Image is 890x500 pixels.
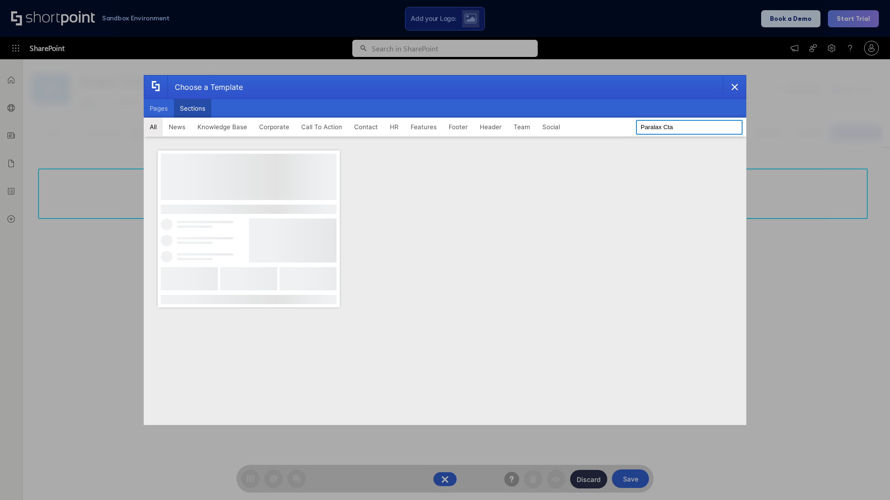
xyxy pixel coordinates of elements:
button: Contact [348,118,384,136]
div: template selector [144,75,746,425]
button: Header [474,118,508,136]
button: Corporate [253,118,295,136]
button: HR [384,118,405,136]
button: Social [536,118,566,136]
button: Call To Action [295,118,348,136]
button: Sections [174,99,211,118]
iframe: Chat Widget [844,456,890,500]
button: News [163,118,191,136]
button: All [144,118,163,136]
button: Features [405,118,443,136]
button: Team [508,118,536,136]
input: Search [636,120,743,135]
button: Footer [443,118,474,136]
button: Pages [144,99,174,118]
div: Choose a Template [167,75,243,99]
button: Knowledge Base [191,118,253,136]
